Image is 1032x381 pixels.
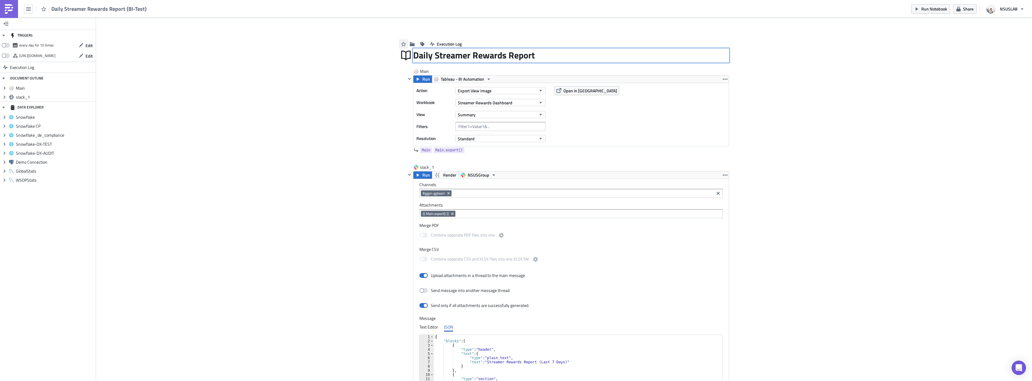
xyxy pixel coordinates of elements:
label: View [416,110,452,119]
span: Snowflake [16,115,94,120]
a: Main [420,147,432,153]
button: Run Notebook [911,4,950,13]
span: slack_1 [16,94,94,100]
a: Main.export() [433,147,464,153]
button: Clear selected items [715,190,722,197]
div: 8 [420,364,434,368]
span: slack_1 [420,164,444,170]
span: Share [963,6,973,12]
span: Main [420,68,444,74]
label: Send message into another message thread. [419,288,511,293]
span: Snowflake_de_compliance [16,132,94,138]
label: Action [416,86,452,95]
label: Message [419,316,723,321]
div: every day for 10 times [19,41,54,50]
label: Merge CSV [419,247,723,252]
button: Edit [76,41,96,50]
label: Workbook [416,98,452,107]
div: 1 [420,335,434,339]
div: https://pushmetrics.io/api/v1/report/1EoqM6boNe/webhook?token=480fa69fa3fb4c2bb0b0b821434e6ad3 [19,51,55,60]
span: Main.export() [435,147,463,153]
span: Streamer Rewards Dashboard [458,100,512,106]
img: Avatar [986,4,996,14]
label: Combine separate PDF files into one [419,232,505,239]
span: Execution Log [437,41,462,47]
img: PushMetrics [4,4,14,14]
button: Combine separate PDF files into one [498,232,505,239]
span: Execution Log [10,62,34,73]
span: Main [16,85,94,91]
span: Open in [GEOGRAPHIC_DATA] [563,88,617,94]
span: WSOPStats [16,177,94,183]
div: 7 [420,360,434,364]
span: Run [422,76,430,83]
div: 9 [420,368,434,373]
span: NSUSLAB [1000,6,1018,12]
label: Filters [416,122,452,131]
span: Snowflake-DX-TEST [16,141,94,147]
span: Snowflake CP [16,124,94,129]
button: Streamer Rewards Dashboard [455,99,545,106]
button: Edit [76,51,96,61]
span: Daily Streamer Rewards Report (BI-Test) [51,5,147,13]
span: Demo Connection [16,159,94,165]
button: Run [413,76,432,83]
div: 10 [420,373,434,377]
div: 3 [420,343,434,347]
input: Filter1=Value1&... [455,122,545,131]
div: 5 [420,352,434,356]
span: GlobalStats [16,168,94,174]
span: Tableau - BI Automation [441,76,484,83]
button: Render [432,171,459,179]
button: Combine separate CSV and XLSX files into one XLSX file [532,256,539,263]
span: #ggpn-ggteam [423,191,445,196]
span: Export View Image [458,88,491,94]
button: Remove Tag [446,190,451,196]
input: Click to Edit [413,49,538,62]
button: Standard [455,135,545,142]
div: 6 [420,356,434,360]
button: NSUSGroup [459,171,498,179]
button: Remove Tag [450,211,455,217]
div: Open Intercom Messenger [1012,361,1026,375]
button: Share [953,4,976,13]
label: Channels [419,182,723,187]
span: Run [422,171,430,179]
button: Open in [GEOGRAPHIC_DATA] [554,86,619,95]
span: NSUSGroup [468,171,489,179]
span: {{ Main.export() }} [423,211,449,216]
span: Main [422,147,430,153]
label: Merge PDF [419,223,723,228]
span: Run Notebook [921,6,947,12]
button: Hide content [406,171,413,178]
div: TRIGGERS [10,30,33,41]
button: Execution Log [427,39,465,49]
div: Text Editor [419,323,438,332]
span: Edit [85,42,93,49]
div: DOCUMENT OUTLINE [10,73,43,84]
span: Render [443,171,456,179]
button: Export View Image [455,87,545,94]
button: Hide content [406,75,413,82]
button: Tableau - BI Automation [432,76,493,83]
div: 2 [420,339,434,343]
button: Run [413,171,432,179]
div: 4 [420,347,434,352]
div: JSON [444,323,453,332]
span: Snowflake-DX-AUDIT [16,150,94,156]
label: Attachments [419,202,723,208]
span: Summary [458,112,475,118]
button: Summary [455,111,545,118]
span: Edit [85,53,93,59]
div: 11 [420,377,434,381]
span: Standard [458,135,475,142]
label: Resolution [416,134,452,143]
label: Combine separate CSV and XLSX files into one XLSX file [419,256,539,263]
button: NSUSLAB [983,2,1027,16]
div: DATA EXPLORER [10,102,43,113]
label: Upload attachments in a thread to the main message [419,273,525,278]
div: Send only if all attachments are successfully generated. [431,303,529,308]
